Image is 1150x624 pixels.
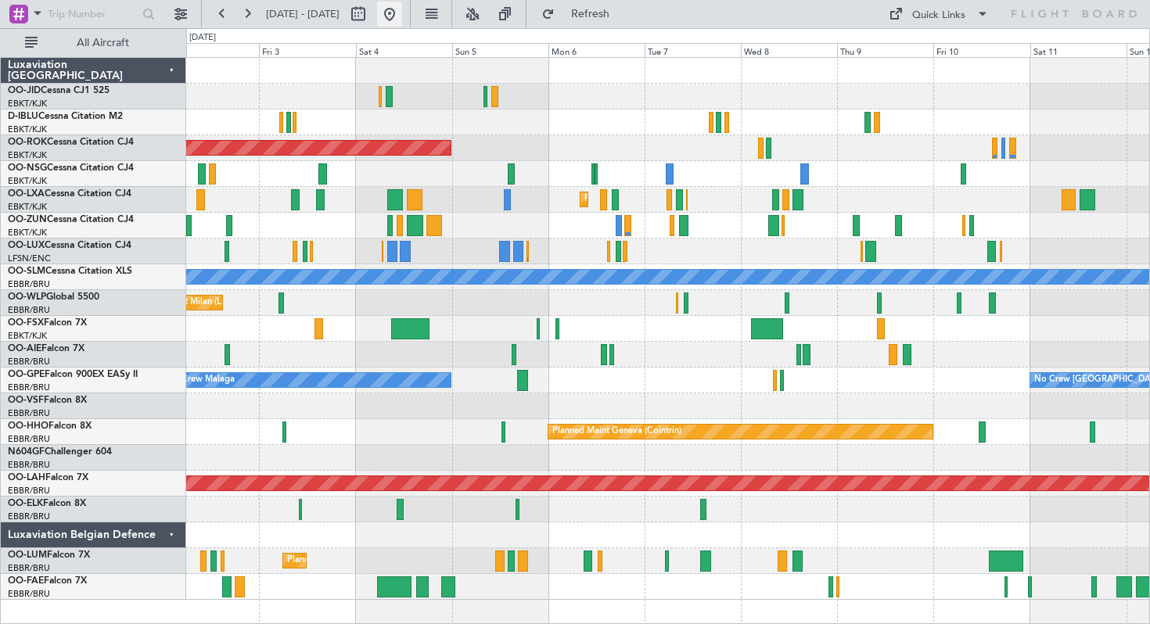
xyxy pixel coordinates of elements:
span: OO-FSX [8,318,44,328]
a: N604GFChallenger 604 [8,447,112,457]
a: EBKT/KJK [8,201,47,213]
div: Planned Maint [GEOGRAPHIC_DATA] ([GEOGRAPHIC_DATA] National) [287,549,570,572]
a: OO-AIEFalcon 7X [8,344,84,353]
div: Planned Maint Kortrijk-[GEOGRAPHIC_DATA] [584,188,767,211]
span: OO-ZUN [8,215,47,224]
div: Mon 6 [548,43,645,57]
a: OO-SLMCessna Citation XLS [8,267,132,276]
a: EBBR/BRU [8,511,50,522]
a: EBBR/BRU [8,459,50,471]
span: OO-NSG [8,163,47,173]
a: OO-WLPGlobal 5500 [8,292,99,302]
span: OO-LUM [8,550,47,560]
div: Sun 5 [452,43,548,57]
span: Refresh [558,9,624,20]
a: EBBR/BRU [8,485,50,497]
span: OO-GPE [8,370,45,379]
div: Wed 8 [741,43,837,57]
span: D-IBLU [8,112,38,121]
a: OO-FSXFalcon 7X [8,318,87,328]
div: Tue 7 [645,43,741,57]
a: D-IBLUCessna Citation M2 [8,112,123,121]
a: EBBR/BRU [8,382,50,393]
span: OO-LXA [8,189,45,199]
a: EBKT/KJK [8,227,47,238]
button: All Aircraft [17,30,170,56]
a: EBBR/BRU [8,278,50,290]
span: All Aircraft [41,38,165,48]
a: OO-LUMFalcon 7X [8,550,90,560]
div: Thu 2 [163,43,259,57]
span: OO-FAE [8,576,44,586]
div: Planned Maint Geneva (Cointrin) [552,420,681,443]
span: OO-VSF [8,396,44,405]
a: EBBR/BRU [8,356,50,368]
span: N604GF [8,447,45,457]
div: Quick Links [912,8,965,23]
span: OO-ELK [8,499,43,508]
div: [DATE] [189,31,216,45]
a: EBKT/KJK [8,175,47,187]
a: OO-ZUNCessna Citation CJ4 [8,215,134,224]
a: EBKT/KJK [8,330,47,342]
a: EBKT/KJK [8,98,47,109]
a: OO-LXACessna Citation CJ4 [8,189,131,199]
a: OO-ELKFalcon 8X [8,499,86,508]
div: No Crew Malaga [167,368,235,392]
div: Sat 11 [1030,43,1127,57]
span: OO-JID [8,86,41,95]
a: EBBR/BRU [8,304,50,316]
div: Fri 10 [933,43,1030,57]
a: OO-JIDCessna CJ1 525 [8,86,110,95]
a: OO-GPEFalcon 900EX EASy II [8,370,138,379]
span: OO-HHO [8,421,49,431]
div: Sat 4 [356,43,452,57]
span: OO-LUX [8,241,45,250]
a: OO-ROKCessna Citation CJ4 [8,138,134,147]
a: OO-HHOFalcon 8X [8,421,92,431]
div: Fri 3 [259,43,355,57]
a: OO-LAHFalcon 7X [8,473,88,482]
span: OO-WLP [8,292,46,302]
div: Thu 9 [837,43,933,57]
span: OO-ROK [8,138,47,147]
a: OO-NSGCessna Citation CJ4 [8,163,134,173]
a: EBBR/BRU [8,433,50,445]
a: OO-LUXCessna Citation CJ4 [8,241,131,250]
a: OO-FAEFalcon 7X [8,576,87,586]
a: LFSN/ENC [8,253,51,264]
span: [DATE] - [DATE] [266,7,340,21]
a: OO-VSFFalcon 8X [8,396,87,405]
input: Trip Number [48,2,138,26]
a: EBBR/BRU [8,407,50,419]
button: Quick Links [881,2,997,27]
span: OO-AIE [8,344,41,353]
button: Refresh [534,2,628,27]
a: EBBR/BRU [8,562,50,574]
a: EBKT/KJK [8,149,47,161]
span: OO-LAH [8,473,45,482]
a: EBKT/KJK [8,124,47,135]
a: EBBR/BRU [8,588,50,600]
span: OO-SLM [8,267,45,276]
div: Planned Maint Milan (Linate) [131,291,243,314]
